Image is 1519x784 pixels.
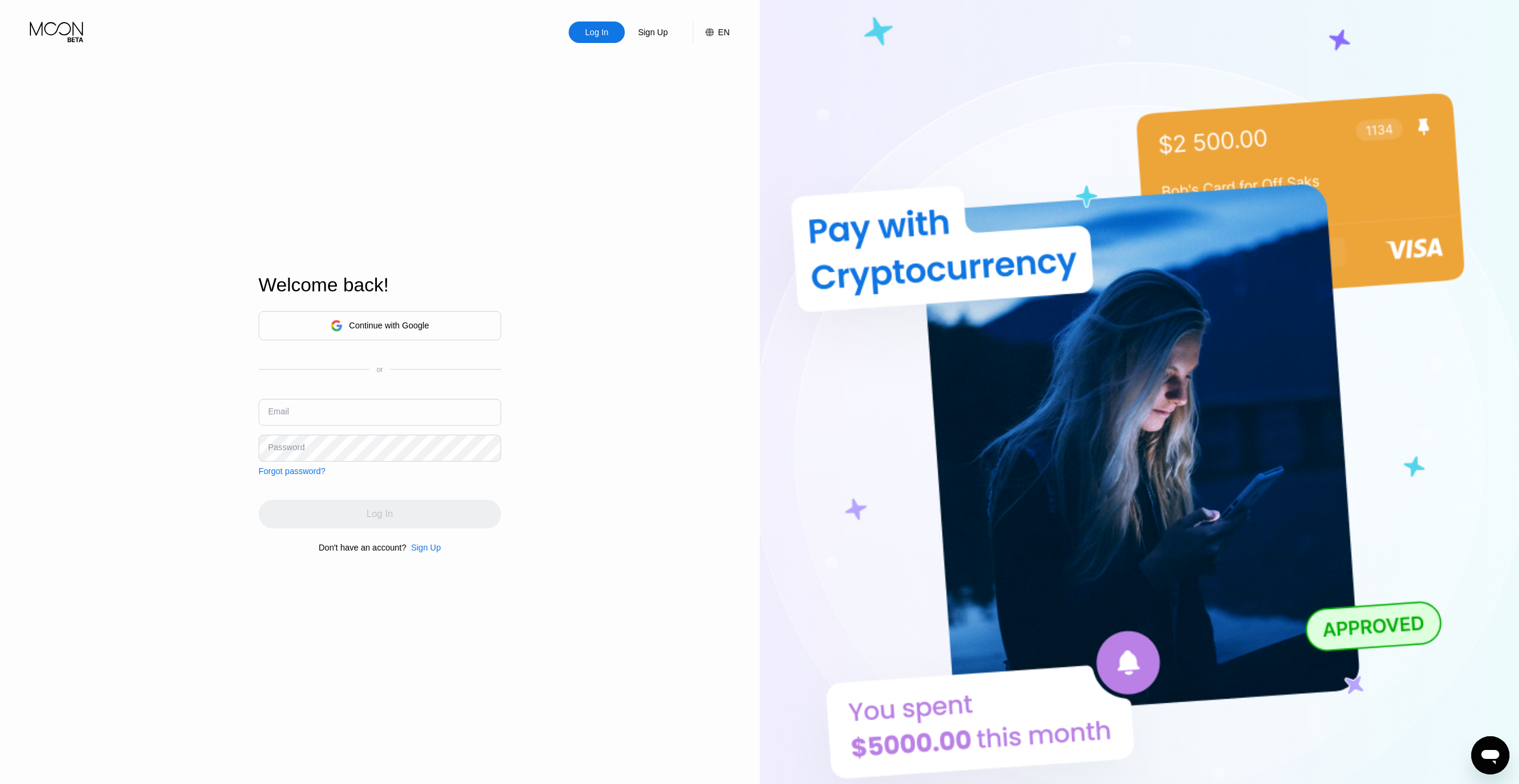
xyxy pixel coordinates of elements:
div: Log In [569,21,625,43]
div: Email [268,407,289,416]
div: Password [268,442,305,452]
div: Continue with Google [259,311,501,340]
div: Welcome back! [259,274,501,296]
div: Sign Up [625,21,681,43]
div: Continue with Google [349,321,429,330]
div: EN [718,27,729,37]
div: Log In [584,26,610,38]
div: EN [693,21,729,43]
div: Forgot password? [259,466,326,476]
div: Sign Up [637,26,669,38]
div: or [376,365,383,374]
div: Sign Up [411,543,441,552]
div: Don't have an account? [319,543,407,552]
iframe: Button to launch messaging window [1471,736,1509,774]
div: Sign Up [406,543,441,552]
